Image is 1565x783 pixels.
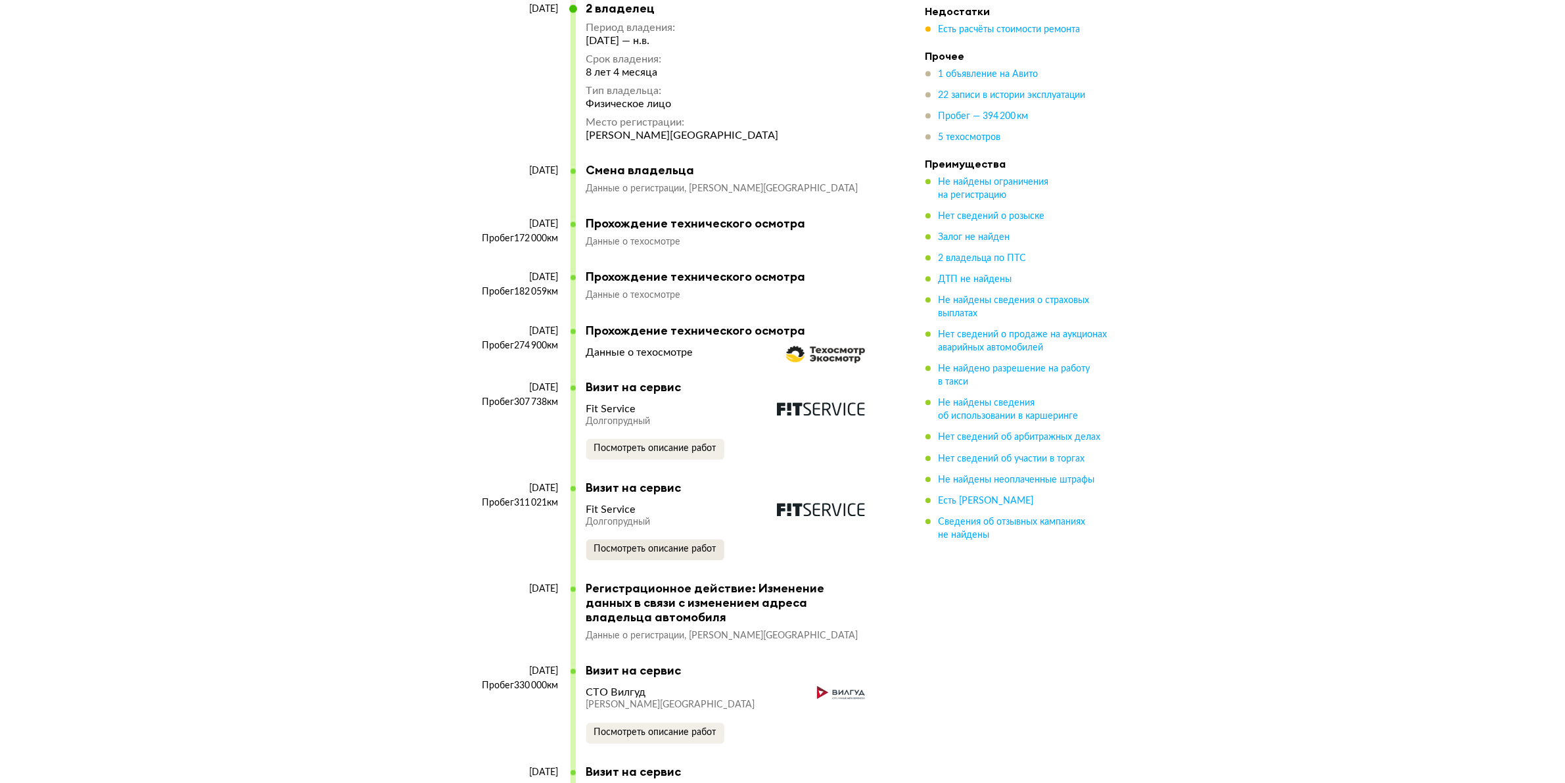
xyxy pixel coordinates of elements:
[586,663,873,678] div: Визит на сервис
[586,291,681,300] span: Данные о техосмотре
[586,439,724,460] button: Посмотреть описание работ
[939,331,1108,353] span: Нет сведений о продаже на аукционах аварийных автомобилей
[939,254,1027,264] span: 2 владельца по ПТС
[472,340,559,352] div: Пробег 274 900 км
[472,483,559,494] div: [DATE]
[586,97,779,110] div: Физическое лицо
[939,454,1085,463] span: Нет сведений об участии в торгах
[586,517,651,527] span: Долгопрудный
[586,34,779,47] div: [DATE] — н.в.
[586,539,724,560] button: Посмотреть описание работ
[594,544,716,554] span: Посмотреть описание работ
[939,433,1101,442] span: Нет сведений об арбитражных делах
[472,272,559,283] div: [DATE]
[925,5,1110,18] h4: Недостатки
[939,26,1081,35] span: Есть расчёты стоимости ремонта
[777,503,865,516] img: logo
[586,1,779,16] div: 2 владелец
[925,50,1110,63] h4: Прочее
[586,116,779,129] div: Место регистрации :
[817,686,864,699] img: logo
[586,129,779,142] div: [PERSON_NAME][GEOGRAPHIC_DATA]
[939,517,1086,540] span: Сведения об отзывных кампаниях не найдены
[586,402,636,415] div: Fit Service
[939,496,1034,506] span: Есть [PERSON_NAME]
[586,216,873,231] div: Прохождение технического осмотра
[939,399,1079,421] span: Не найдены сведения об использовании в каршеринге
[939,297,1090,319] span: Не найдены сведения о страховых выплатах
[586,631,689,640] span: Данные о регистрации
[939,133,1001,143] span: 5 техосмотров
[586,21,779,34] div: Период владения :
[594,728,716,737] span: Посмотреть описание работ
[939,275,1012,285] span: ДТП не найдены
[586,66,779,79] div: 8 лет 4 месяца
[472,325,559,337] div: [DATE]
[586,380,873,394] div: Визит на сервис
[586,581,873,625] div: Регистрационное действие: Изменение данных в связи с изменением адреса владельца автомобиля
[939,212,1045,222] span: Нет сведений о розыске
[939,233,1010,243] span: Залог не найден
[472,680,559,692] div: Пробег 330 000 км
[586,723,724,744] button: Посмотреть описание работ
[689,631,858,640] span: [PERSON_NAME][GEOGRAPHIC_DATA]
[586,84,779,97] div: Тип владельца :
[472,767,559,778] div: [DATE]
[472,218,559,230] div: [DATE]
[777,402,865,415] img: logo
[939,178,1049,201] span: Не найдены ограничения на регистрацию
[939,475,1095,485] span: Не найдены неоплаченные штрафы
[586,163,873,178] div: Смена владельца
[586,184,689,193] span: Данные о регистрации
[586,417,651,426] span: Долгопрудный
[472,583,559,595] div: [DATE]
[586,323,873,338] div: Прохождение технического осмотра
[586,503,636,516] div: Fit Service
[939,91,1086,101] span: 22 записи в истории эксплуатации
[472,286,559,298] div: Пробег 182 059 км
[925,158,1110,171] h4: Преимущества
[586,700,755,709] span: [PERSON_NAME][GEOGRAPHIC_DATA]
[786,346,865,364] img: logo
[586,686,646,699] div: СТО Вилгуд
[472,382,559,394] div: [DATE]
[586,346,693,359] div: Данные о техосмотре
[472,233,559,245] div: Пробег 172 000 км
[939,70,1039,80] span: 1 объявление на Авито
[939,365,1090,387] span: Не найдено разрешение на работу в такси
[472,665,559,677] div: [DATE]
[472,396,559,408] div: Пробег 307 738 км
[586,481,873,495] div: Визит на сервис
[472,165,559,177] div: [DATE]
[472,497,559,509] div: Пробег 311 021 км
[586,53,779,66] div: Срок владения :
[472,3,559,15] div: [DATE]
[586,237,681,247] span: Данные о техосмотре
[689,184,858,193] span: [PERSON_NAME][GEOGRAPHIC_DATA]
[594,444,716,453] span: Посмотреть описание работ
[586,270,873,284] div: Прохождение технического осмотра
[586,765,873,779] div: Визит на сервис
[939,112,1029,122] span: Пробег — 394 200 км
